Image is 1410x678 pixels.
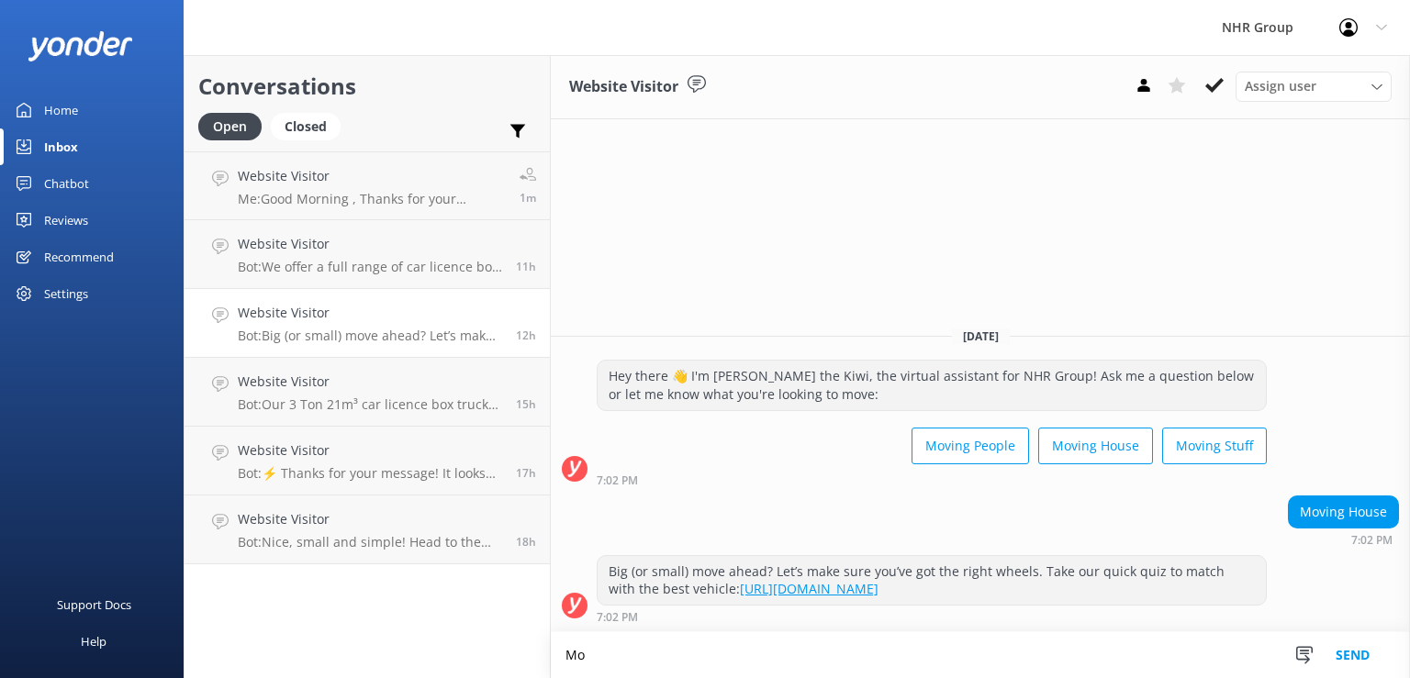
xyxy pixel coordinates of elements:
[598,556,1266,605] div: Big (or small) move ahead? Let’s make sure you’ve got the right wheels. Take our quick quiz to ma...
[185,151,550,220] a: Website VisitorMe:Good Morning , Thanks for your message, would you mind telling what sorts of ve...
[516,534,536,550] span: Sep 10 2025 01:28pm (UTC +12:00) Pacific/Auckland
[271,113,341,140] div: Closed
[597,473,1267,486] div: Sep 10 2025 07:02pm (UTC +12:00) Pacific/Auckland
[238,234,502,254] h4: Website Visitor
[81,623,106,660] div: Help
[1288,533,1399,546] div: Sep 10 2025 07:02pm (UTC +12:00) Pacific/Auckland
[44,128,78,165] div: Inbox
[740,580,878,597] a: [URL][DOMAIN_NAME]
[238,372,502,392] h4: Website Visitor
[238,166,506,186] h4: Website Visitor
[598,361,1266,409] div: Hey there 👋 I'm [PERSON_NAME] the Kiwi, the virtual assistant for NHR Group! Ask me a question be...
[569,75,678,99] h3: Website Visitor
[597,610,1267,623] div: Sep 10 2025 07:02pm (UTC +12:00) Pacific/Auckland
[520,190,536,206] span: Sep 11 2025 07:32am (UTC +12:00) Pacific/Auckland
[238,534,502,550] p: Bot: Nice, small and simple! Head to the quiz to see what will suit you best, if you require furt...
[516,259,536,274] span: Sep 10 2025 08:07pm (UTC +12:00) Pacific/Auckland
[1038,428,1153,464] button: Moving House
[185,358,550,427] a: Website VisitorBot:Our 3 Ton 21m³ car licence box truck with tail lift starts from $298/day inclu...
[1351,535,1393,546] strong: 7:02 PM
[238,303,502,323] h4: Website Visitor
[597,475,638,486] strong: 7:02 PM
[238,440,502,461] h4: Website Visitor
[238,259,502,275] p: Bot: We offer a full range of car licence box trucks, including options from compact 12m³ up to o...
[44,202,88,239] div: Reviews
[198,116,271,136] a: Open
[185,495,550,564] a: Website VisitorBot:Nice, small and simple! Head to the quiz to see what will suit you best, if yo...
[28,31,133,61] img: yonder-white-logo.png
[1236,72,1392,101] div: Assign User
[44,165,89,202] div: Chatbot
[516,396,536,412] span: Sep 10 2025 03:54pm (UTC +12:00) Pacific/Auckland
[516,465,536,481] span: Sep 10 2025 01:41pm (UTC +12:00) Pacific/Auckland
[1162,428,1267,464] button: Moving Stuff
[238,396,502,413] p: Bot: Our 3 Ton 21m³ car licence box truck with tail lift starts from $298/day including GST. It's...
[44,239,114,275] div: Recommend
[238,328,502,344] p: Bot: Big (or small) move ahead? Let’s make sure you’ve got the right wheels. Take our quick quiz ...
[952,328,1010,344] span: [DATE]
[597,612,638,623] strong: 7:02 PM
[185,289,550,358] a: Website VisitorBot:Big (or small) move ahead? Let’s make sure you’ve got the right wheels. Take o...
[198,113,262,140] div: Open
[238,465,502,482] p: Bot: ⚡ Thanks for your message! It looks like this one might be best handled by our team directly...
[271,116,350,136] a: Closed
[516,328,536,343] span: Sep 10 2025 07:02pm (UTC +12:00) Pacific/Auckland
[1245,76,1316,96] span: Assign user
[185,427,550,495] a: Website VisitorBot:⚡ Thanks for your message! It looks like this one might be best handled by our...
[198,69,536,104] h2: Conversations
[1289,496,1398,528] div: Moving House
[57,586,131,623] div: Support Docs
[1318,632,1387,678] button: Send
[185,220,550,289] a: Website VisitorBot:We offer a full range of car licence box trucks, including options from compac...
[238,191,506,207] p: Me: Good Morning , Thanks for your message, would you mind telling what sorts of vehicle are you ...
[912,428,1029,464] button: Moving People
[44,92,78,128] div: Home
[238,509,502,529] h4: Website Visitor
[44,275,88,312] div: Settings
[551,632,1410,678] textarea: Morn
